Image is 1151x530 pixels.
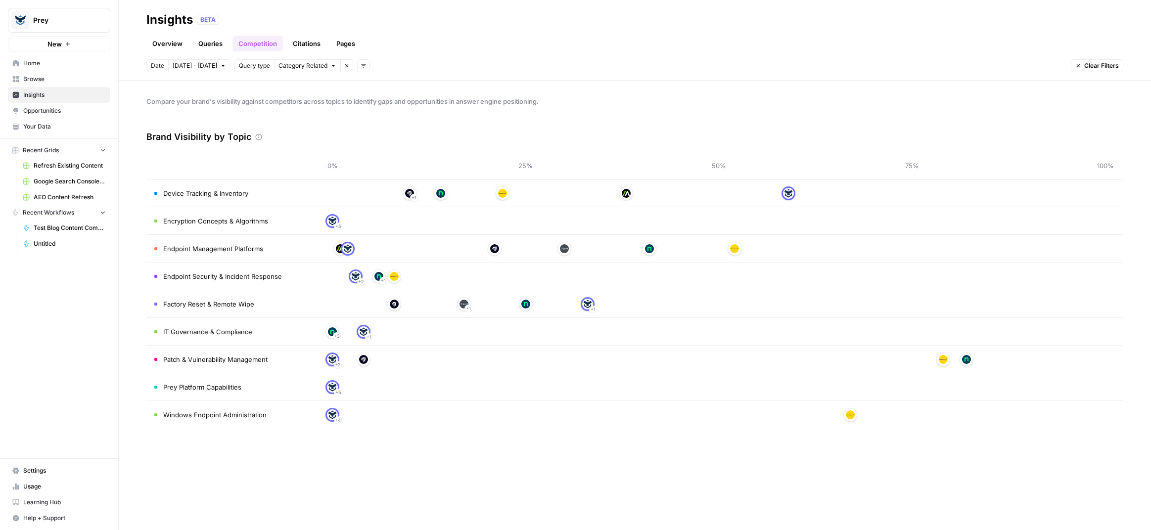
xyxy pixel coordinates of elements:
[23,466,106,475] span: Settings
[23,90,106,99] span: Insights
[23,514,106,523] span: Help + Support
[163,327,252,337] span: IT Governance & Compliance
[521,300,530,309] img: 79p8gvuoufl3ugmllqrr1wssmxg9
[1084,61,1119,70] span: Clear Filters
[8,55,110,71] a: Home
[335,415,341,425] span: + 4
[163,216,268,226] span: Encryption Concepts & Algorithms
[18,189,110,205] a: AEO Content Refresh
[1071,59,1123,72] button: Clear Filters
[18,158,110,174] a: Refresh Existing Content
[560,244,569,253] img: 6l343k4nrtmvoj17iq9n9o7vmv34
[516,161,536,171] span: 25%
[173,61,217,70] span: [DATE] - [DATE]
[163,354,268,364] span: Patch & Vulnerability Management
[490,244,499,253] img: n1lzpscwgdi1vuimlij5jder9bw5
[34,239,106,248] span: Untitled
[645,244,654,253] img: 79p8gvuoufl3ugmllqrr1wssmxg9
[23,498,106,507] span: Learning Hub
[328,217,337,225] img: jdti2ndlpxazkj27ljkeevpkh1lu
[335,360,341,370] span: + 2
[381,276,386,286] span: + 1
[846,410,855,419] img: bunfjhtyx67j9bjcrbwii576fc58
[18,236,110,252] a: Untitled
[23,75,106,84] span: Browse
[330,36,361,51] a: Pages
[335,388,341,397] span: + 5
[358,277,364,287] span: + 2
[146,130,251,144] h3: Brand Visibility by Topic
[163,244,263,254] span: Endpoint Management Platforms
[1096,161,1115,171] span: 100%
[146,12,193,28] div: Insights
[343,244,352,253] img: jdti2ndlpxazkj27ljkeevpkh1lu
[18,174,110,189] a: Google Search Console - [DOMAIN_NAME]
[8,103,110,119] a: Opportunities
[192,36,229,51] a: Queries
[328,383,337,392] img: jdti2ndlpxazkj27ljkeevpkh1lu
[466,304,471,313] span: + 1
[146,96,1123,106] span: Compare your brand's visibility against competitors across topics to identify gaps and opportunit...
[163,382,241,392] span: Prey Platform Capabilities
[498,189,507,198] img: bunfjhtyx67j9bjcrbwii576fc58
[8,8,110,33] button: Workspace: Prey
[23,146,59,155] span: Recent Grids
[23,59,106,68] span: Home
[359,355,368,364] img: n1lzpscwgdi1vuimlij5jder9bw5
[8,119,110,134] a: Your Data
[328,410,337,419] img: jdti2ndlpxazkj27ljkeevpkh1lu
[390,272,399,281] img: bunfjhtyx67j9bjcrbwii576fc58
[34,223,106,232] span: Test Blog Content Comparison
[8,71,110,87] a: Browse
[11,11,29,29] img: Prey Logo
[334,331,340,341] span: + 3
[163,188,248,198] span: Device Tracking & Inventory
[163,299,254,309] span: Factory Reset & Remote Wipe
[336,244,345,253] img: y3w3h94b0k7kz0qahyhbpe784kd8
[33,15,93,25] span: Prey
[34,193,106,202] span: AEO Content Refresh
[405,189,414,198] img: n1lzpscwgdi1vuimlij5jder9bw5
[351,272,360,281] img: jdti2ndlpxazkj27ljkeevpkh1lu
[328,327,337,336] img: 79p8gvuoufl3ugmllqrr1wssmxg9
[8,143,110,158] button: Recent Grids
[390,300,399,309] img: n1lzpscwgdi1vuimlij5jder9bw5
[34,177,106,186] span: Google Search Console - [DOMAIN_NAME]
[902,161,922,171] span: 75%
[47,39,62,49] span: New
[232,36,283,51] a: Competition
[23,122,106,131] span: Your Data
[374,272,383,281] img: 79p8gvuoufl3ugmllqrr1wssmxg9
[278,61,327,70] span: Category Related
[146,36,188,51] a: Overview
[583,300,592,309] img: jdti2ndlpxazkj27ljkeevpkh1lu
[8,494,110,510] a: Learning Hub
[8,479,110,494] a: Usage
[622,189,631,198] img: y3w3h94b0k7kz0qahyhbpe784kd8
[322,161,342,171] span: 0%
[287,36,326,51] a: Citations
[239,61,270,70] span: Query type
[168,59,230,72] button: [DATE] - [DATE]
[460,300,468,309] img: 6l343k4nrtmvoj17iq9n9o7vmv34
[359,327,368,336] img: jdti2ndlpxazkj27ljkeevpkh1lu
[962,355,971,364] img: 79p8gvuoufl3ugmllqrr1wssmxg9
[274,59,340,72] button: Category Related
[335,221,341,231] span: + 5
[151,61,164,70] span: Date
[18,220,110,236] a: Test Blog Content Comparison
[412,193,416,203] span: + 1
[8,87,110,103] a: Insights
[591,305,596,314] span: + 1
[709,161,729,171] span: 50%
[328,355,337,364] img: jdti2ndlpxazkj27ljkeevpkh1lu
[163,410,267,420] span: Windows Endpoint Administration
[34,161,106,170] span: Refresh Existing Content
[784,189,793,198] img: jdti2ndlpxazkj27ljkeevpkh1lu
[436,189,445,198] img: 79p8gvuoufl3ugmllqrr1wssmxg9
[23,482,106,491] span: Usage
[8,510,110,526] button: Help + Support
[23,106,106,115] span: Opportunities
[8,463,110,479] a: Settings
[730,244,739,253] img: bunfjhtyx67j9bjcrbwii576fc58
